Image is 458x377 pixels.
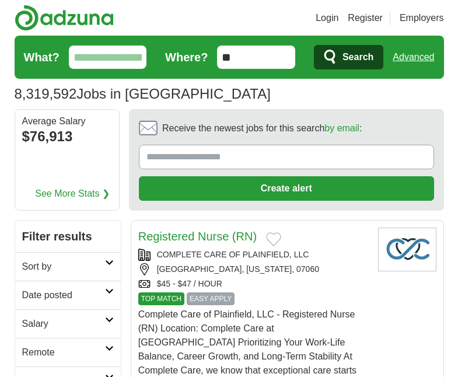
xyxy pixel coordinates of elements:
h2: Sort by [22,260,105,274]
button: Create alert [139,176,434,201]
label: Where? [165,48,208,66]
a: Register [348,11,383,25]
h2: Salary [22,317,105,331]
h1: Jobs in [GEOGRAPHIC_DATA] [15,86,271,102]
h2: Filter results [15,221,121,252]
button: Search [314,45,383,69]
span: EASY APPLY [187,292,235,305]
h2: Remote [22,345,105,359]
div: $45 - $47 / HOUR [138,278,369,290]
a: See More Stats ❯ [35,187,110,201]
a: Date posted [15,281,121,309]
img: Company logo [378,228,436,271]
a: by email [324,123,359,133]
a: Remote [15,338,121,366]
label: What? [24,48,60,66]
img: Adzuna logo [15,5,114,31]
span: Receive the newest jobs for this search : [162,121,362,135]
a: Sort by [15,252,121,281]
div: $76,913 [22,126,112,147]
a: Employers [400,11,444,25]
a: Login [316,11,338,25]
button: Add to favorite jobs [266,232,281,246]
div: Average Salary [22,117,112,126]
span: 8,319,592 [15,83,77,104]
span: TOP MATCH [138,292,184,305]
a: Salary [15,309,121,338]
div: [GEOGRAPHIC_DATA], [US_STATE], 07060 [138,263,369,275]
a: Registered Nurse (RN) [138,230,257,243]
span: Search [342,46,373,69]
a: Advanced [393,46,434,69]
div: COMPLETE CARE OF PLAINFIELD, LLC [138,249,369,261]
h2: Date posted [22,288,105,302]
